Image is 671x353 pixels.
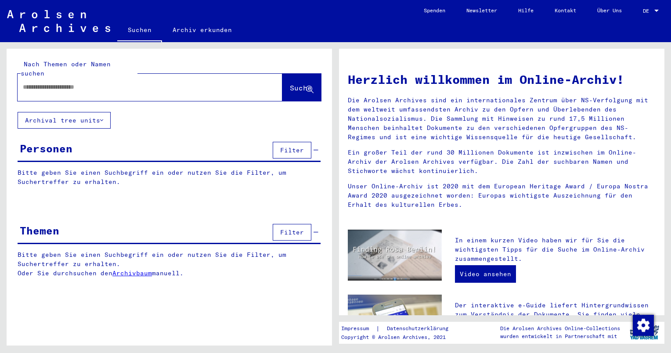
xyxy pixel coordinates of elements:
h1: Herzlich willkommen im Online-Archiv! [348,70,656,89]
a: Archivbaum [112,269,152,277]
button: Suche [282,74,321,101]
img: Arolsen_neg.svg [7,10,110,32]
a: Archiv erkunden [162,19,242,40]
button: Filter [273,142,311,158]
span: Filter [280,146,304,154]
div: | [341,324,459,333]
a: Datenschutzerklärung [380,324,459,333]
span: DE [643,8,653,14]
p: wurden entwickelt in Partnerschaft mit [500,332,620,340]
p: Der interaktive e-Guide liefert Hintergrundwissen zum Verständnis der Dokumente. Sie finden viele... [455,301,656,347]
div: Themen [20,223,59,238]
a: Suchen [117,19,162,42]
img: video.jpg [348,230,442,281]
p: Bitte geben Sie einen Suchbegriff ein oder nutzen Sie die Filter, um Suchertreffer zu erhalten. [18,168,321,187]
button: Filter [273,224,311,241]
span: Filter [280,228,304,236]
mat-label: Nach Themen oder Namen suchen [21,60,111,77]
p: Copyright © Arolsen Archives, 2021 [341,333,459,341]
p: In einem kurzen Video haben wir für Sie die wichtigsten Tipps für die Suche im Online-Archiv zusa... [455,236,656,263]
a: Impressum [341,324,376,333]
p: Ein großer Teil der rund 30 Millionen Dokumente ist inzwischen im Online-Archiv der Arolsen Archi... [348,148,656,176]
img: Zustimmung ändern [633,315,654,336]
p: Die Arolsen Archives Online-Collections [500,324,620,332]
span: Suche [290,83,312,92]
p: Unser Online-Archiv ist 2020 mit dem European Heritage Award / Europa Nostra Award 2020 ausgezeic... [348,182,656,209]
div: Personen [20,140,72,156]
a: Video ansehen [455,265,516,283]
img: yv_logo.png [628,321,661,343]
button: Archival tree units [18,112,111,129]
p: Bitte geben Sie einen Suchbegriff ein oder nutzen Sie die Filter, um Suchertreffer zu erhalten. O... [18,250,321,278]
p: Die Arolsen Archives sind ein internationales Zentrum über NS-Verfolgung mit dem weltweit umfasse... [348,96,656,142]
